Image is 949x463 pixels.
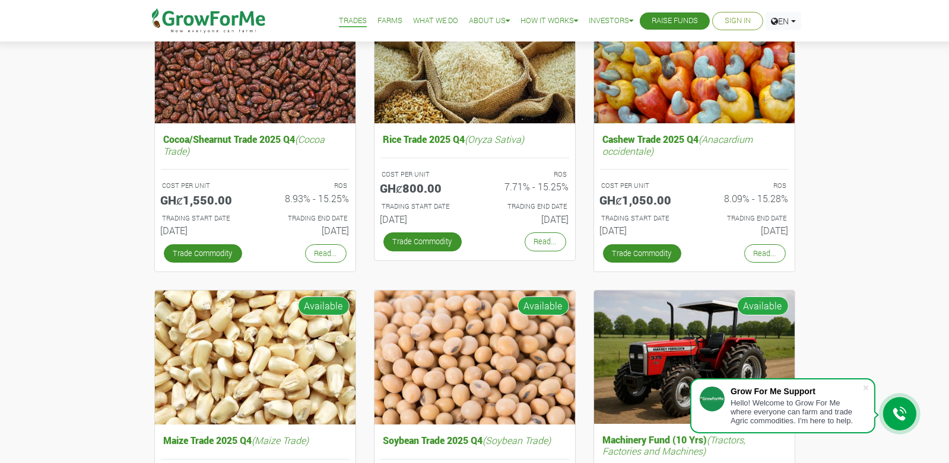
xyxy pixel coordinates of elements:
a: Read... [744,244,786,263]
a: Trade Commodity [164,244,242,263]
h6: [DATE] [600,225,685,236]
a: Raise Funds [652,15,698,27]
a: Trades [339,15,367,27]
a: Cashew Trade 2025 Q4(Anacardium occidentale) COST PER UNIT GHȼ1,050.00 ROS 8.09% - 15.28% TRADING... [600,130,789,241]
p: Estimated Trading Start Date [382,202,464,212]
img: growforme image [374,290,575,425]
h5: Maize Trade 2025 Q4 [161,432,350,449]
h5: Soybean Trade 2025 Q4 [380,432,569,449]
a: Cocoa/Shearnut Trade 2025 Q4(Cocoa Trade) COST PER UNIT GHȼ1,550.00 ROS 8.93% - 15.25% TRADING ST... [161,130,350,241]
p: COST PER UNIT [163,181,245,191]
span: Available [518,296,569,315]
p: ROS [485,170,567,180]
h6: 7.71% - 15.25% [484,181,569,192]
a: Read... [305,244,347,263]
h6: 8.93% - 15.25% [264,193,350,204]
a: Rice Trade 2025 Q4(Oryza Sativa) COST PER UNIT GHȼ800.00 ROS 7.71% - 15.25% TRADING START DATE [D... [380,130,569,229]
img: growforme image [155,290,356,425]
a: Trade Commodity [603,244,681,263]
p: ROS [705,181,787,191]
p: COST PER UNIT [382,170,464,180]
p: ROS [266,181,348,191]
h5: Rice Trade 2025 Q4 [380,130,569,148]
h5: GHȼ1,550.00 [161,193,246,207]
a: How it Works [520,15,578,27]
img: growforme image [594,290,795,424]
h5: GHȼ800.00 [380,181,466,195]
a: What We Do [413,15,458,27]
a: Trade Commodity [383,232,462,251]
h5: Machinery Fund (10 Yrs) [600,431,789,459]
span: Available [298,296,350,315]
a: About Us [469,15,510,27]
h6: [DATE] [484,213,569,225]
p: Estimated Trading Start Date [163,213,245,223]
div: Grow For Me Support [731,387,862,396]
i: (Tractors, Factories and Machines) [603,433,746,457]
a: Sign In [725,15,751,27]
p: Estimated Trading End Date [705,213,787,223]
h6: [DATE] [703,225,789,236]
p: Estimated Trading End Date [485,202,567,212]
p: COST PER UNIT [602,181,684,191]
h6: [DATE] [161,225,246,236]
h6: [DATE] [380,213,466,225]
a: Investors [589,15,633,27]
h6: [DATE] [264,225,350,236]
p: Estimated Trading Start Date [602,213,684,223]
a: Farms [377,15,402,27]
span: Available [737,296,789,315]
h5: GHȼ1,050.00 [600,193,685,207]
h6: 8.09% - 15.28% [703,193,789,204]
a: EN [766,12,801,30]
p: Estimated Trading End Date [266,213,348,223]
i: (Soybean Trade) [483,434,551,446]
i: (Anacardium occidentale) [603,133,753,157]
i: (Maize Trade) [252,434,309,446]
i: (Oryza Sativa) [465,133,525,145]
div: Hello! Welcome to Grow For Me where everyone can farm and trade Agric commodities. I'm here to help. [731,398,862,425]
h5: Cashew Trade 2025 Q4 [600,130,789,159]
i: (Cocoa Trade) [164,133,325,157]
a: Read... [525,232,566,251]
h5: Cocoa/Shearnut Trade 2025 Q4 [161,130,350,159]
